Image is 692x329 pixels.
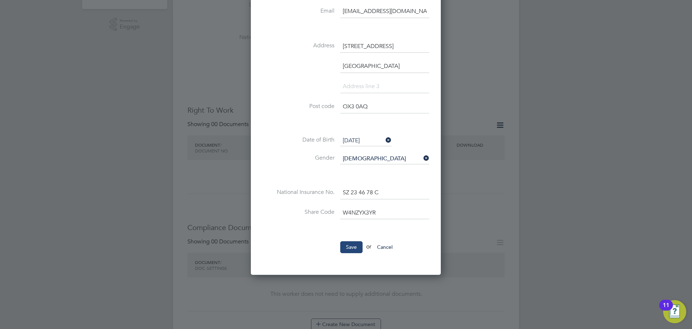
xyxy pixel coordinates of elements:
[663,300,686,323] button: Open Resource Center, 11 new notifications
[262,208,334,216] label: Share Code
[262,7,334,15] label: Email
[262,154,334,162] label: Gender
[340,40,429,53] input: Address line 1
[262,103,334,110] label: Post code
[262,136,334,144] label: Date of Birth
[262,42,334,49] label: Address
[340,135,391,146] input: Select one
[340,241,363,253] button: Save
[340,153,429,164] input: Select one
[262,241,429,260] li: or
[663,305,669,315] div: 11
[262,189,334,196] label: National Insurance No.
[371,241,398,253] button: Cancel
[340,60,429,73] input: Address line 2
[340,80,429,93] input: Address line 3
